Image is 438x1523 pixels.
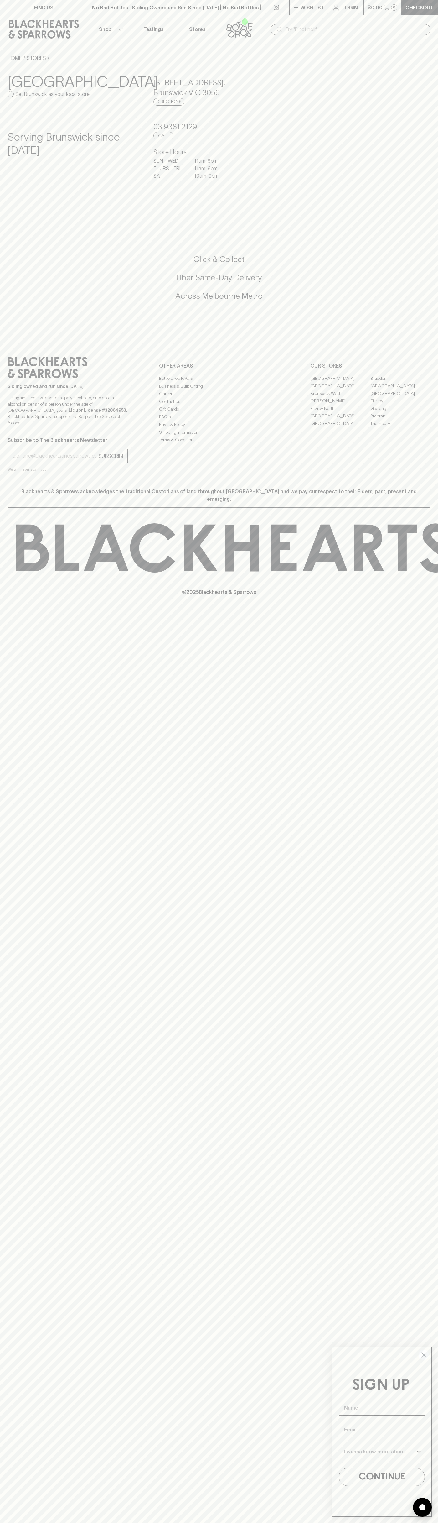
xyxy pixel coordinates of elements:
a: [GEOGRAPHIC_DATA] [370,382,430,390]
input: I wanna know more about... [344,1444,416,1459]
a: Fitzroy North [310,405,370,412]
p: We will never spam you [8,466,128,473]
a: Stores [175,15,219,43]
a: Contact Us [159,398,279,405]
img: bubble-icon [419,1504,425,1510]
p: Sibling owned and run since [DATE] [8,383,128,390]
a: Privacy Policy [159,421,279,428]
p: 10am - 9pm [194,172,225,180]
input: Try "Pinot noir" [286,24,425,34]
h6: Store Hours [153,147,284,157]
a: Shipping Information [159,428,279,436]
a: [GEOGRAPHIC_DATA] [310,420,370,427]
p: Checkout [405,4,434,11]
a: Bottle Drop FAQ's [159,375,279,382]
button: SUBSCRIBE [96,449,127,463]
a: Directions [153,98,184,106]
a: [GEOGRAPHIC_DATA] [310,412,370,420]
a: Geelong [370,405,430,412]
p: OUR STORES [310,362,430,369]
h5: Uber Same-Day Delivery [8,272,430,283]
p: It is against the law to sell or supply alcohol to, or to obtain alcohol on behalf of a person un... [8,395,128,426]
p: Set Brunswick as your local store [15,90,90,98]
a: [GEOGRAPHIC_DATA] [310,382,370,390]
a: Brunswick West [310,390,370,397]
a: Fitzroy [370,397,430,405]
p: FIND US [34,4,54,11]
p: 11am - 8pm [194,157,225,165]
input: Name [339,1400,425,1416]
a: Careers [159,390,279,398]
input: Email [339,1422,425,1437]
a: Terms & Conditions [159,436,279,444]
p: SAT [153,172,185,180]
p: SUBSCRIBE [99,452,125,460]
div: Call to action block [8,229,430,334]
button: Close dialog [418,1349,429,1360]
p: Tastings [143,25,163,33]
a: HOME [8,55,22,61]
a: STORES [27,55,46,61]
h5: 03 9381 2129 [153,122,284,132]
p: 0 [393,6,395,9]
button: Shop [88,15,132,43]
p: Subscribe to The Blackhearts Newsletter [8,436,128,444]
p: Login [342,4,358,11]
a: [PERSON_NAME] [310,397,370,405]
h5: Across Melbourne Metro [8,291,430,301]
p: SUN - WED [153,157,185,165]
a: FAQ's [159,413,279,421]
a: Call [153,132,173,139]
h5: Click & Collect [8,254,430,264]
a: [GEOGRAPHIC_DATA] [310,374,370,382]
p: 11am - 9pm [194,165,225,172]
a: Business & Bulk Gifting [159,382,279,390]
a: Gift Cards [159,406,279,413]
h4: Serving Brunswick since [DATE] [8,131,138,157]
p: Stores [189,25,205,33]
p: Wishlist [301,4,324,11]
a: Prahran [370,412,430,420]
span: SIGN UP [352,1378,410,1393]
a: Braddon [370,374,430,382]
p: THURS - FRI [153,165,185,172]
p: Blackhearts & Sparrows acknowledges the traditional Custodians of land throughout [GEOGRAPHIC_DAT... [12,488,426,503]
p: $0.00 [368,4,383,11]
h5: [STREET_ADDRESS] , Brunswick VIC 3056 [153,78,284,98]
button: Show Options [416,1444,422,1459]
p: Shop [99,25,111,33]
div: FLYOUT Form [325,1341,438,1523]
a: Thornbury [370,420,430,427]
a: Tastings [131,15,175,43]
input: e.g. jane@blackheartsandsparrows.com.au [13,451,96,461]
a: [GEOGRAPHIC_DATA] [370,390,430,397]
strong: Liquor License #32064953 [69,408,126,413]
button: CONTINUE [339,1468,425,1486]
h3: [GEOGRAPHIC_DATA] [8,73,138,90]
p: OTHER AREAS [159,362,279,369]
